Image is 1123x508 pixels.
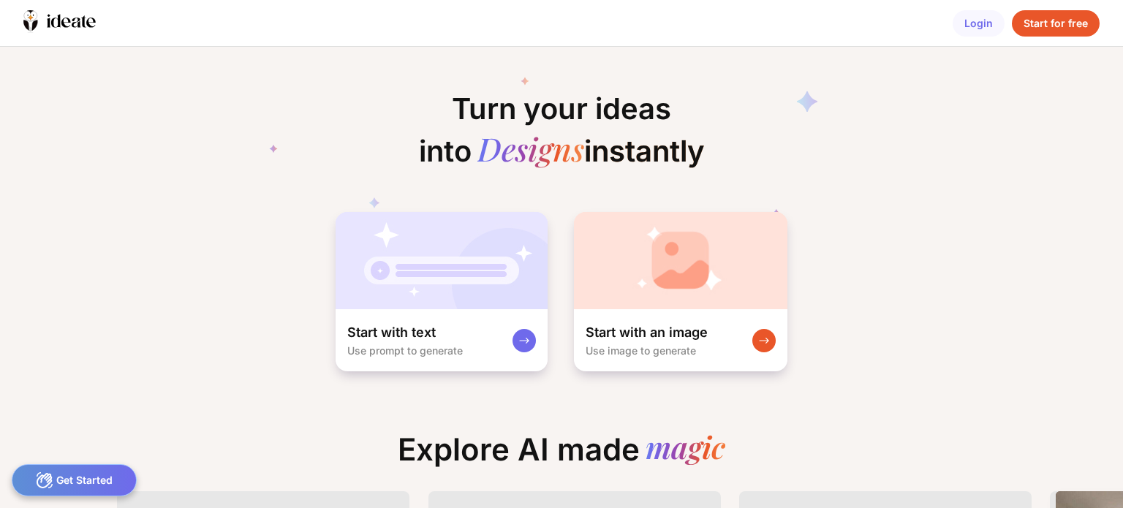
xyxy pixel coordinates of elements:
[586,324,708,341] div: Start with an image
[953,10,1005,37] div: Login
[1012,10,1100,37] div: Start for free
[646,431,725,468] div: magic
[347,344,463,357] div: Use prompt to generate
[347,324,436,341] div: Start with text
[586,344,696,357] div: Use image to generate
[386,431,737,479] div: Explore AI made
[574,212,787,309] img: startWithImageCardBg.jpg
[12,464,137,496] div: Get Started
[336,212,548,309] img: startWithTextCardBg.jpg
